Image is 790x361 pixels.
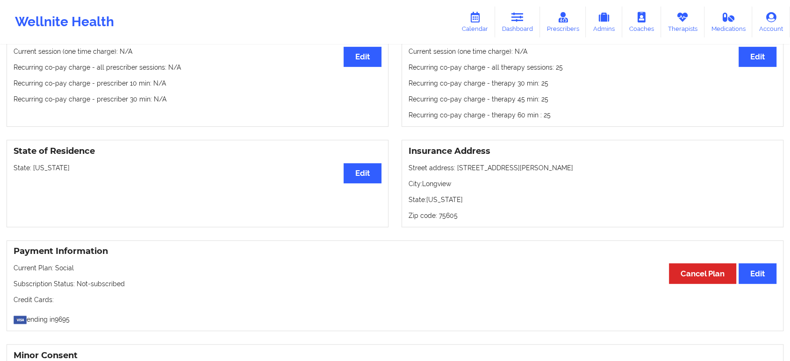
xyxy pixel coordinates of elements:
p: Recurring co-pay charge - therapy 60 min : 25 [409,110,776,120]
button: Edit [739,263,776,283]
a: Admins [586,7,622,37]
a: Prescribers [540,7,586,37]
p: Credit Cards: [14,295,776,304]
a: Coaches [622,7,661,37]
h3: Minor Consent [14,350,776,361]
a: Therapists [661,7,704,37]
h3: Payment Information [14,246,776,257]
p: State: [US_STATE] [14,163,381,173]
button: Edit [344,47,381,67]
p: Recurring co-pay charge - all prescriber sessions : N/A [14,63,381,72]
p: Recurring co-pay charge - therapy 45 min : 25 [409,94,776,104]
p: Current session (one time charge): N/A [409,47,776,56]
button: Cancel Plan [669,263,736,283]
p: Recurring co-pay charge - all therapy sessions : 25 [409,63,776,72]
p: Current Plan: Social [14,263,776,273]
button: Edit [739,47,776,67]
p: Recurring co-pay charge - prescriber 30 min : N/A [14,94,381,104]
p: ending in 9695 [14,311,776,324]
a: Account [752,7,790,37]
p: Recurring co-pay charge - prescriber 10 min : N/A [14,79,381,88]
p: Subscription Status: Not-subscribed [14,279,776,289]
p: Zip code: 75605 [409,211,776,220]
button: Edit [344,163,381,183]
a: Calendar [455,7,495,37]
p: Current session (one time charge): N/A [14,47,381,56]
p: State: [US_STATE] [409,195,776,204]
p: Street address: [STREET_ADDRESS][PERSON_NAME] [409,163,776,173]
p: Recurring co-pay charge - therapy 30 min : 25 [409,79,776,88]
a: Medications [704,7,753,37]
h3: Insurance Address [409,146,776,157]
a: Dashboard [495,7,540,37]
p: City: Longview [409,179,776,188]
h3: State of Residence [14,146,381,157]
